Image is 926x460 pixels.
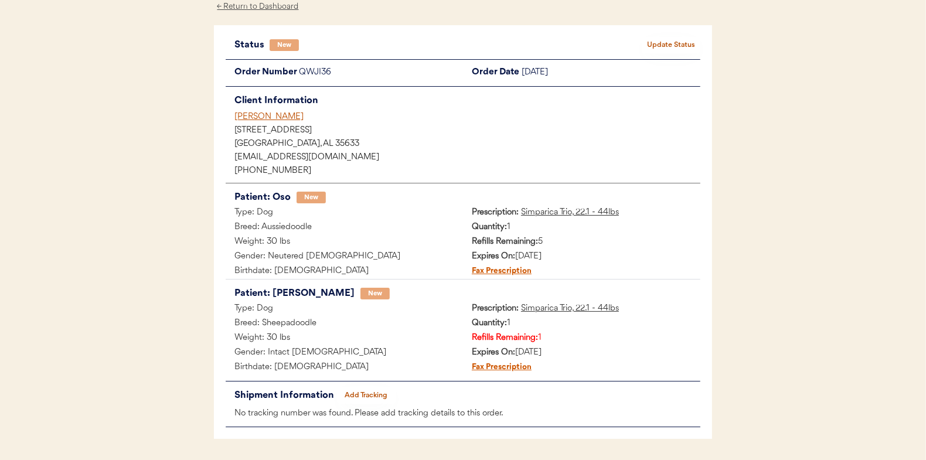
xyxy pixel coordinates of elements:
div: Status [234,37,270,53]
div: 1 [463,331,700,346]
div: Weight: 30 lbs [226,235,463,250]
div: Type: Dog [226,206,463,220]
div: Client Information [234,93,700,109]
strong: Quantity: [472,223,507,231]
div: 1 [463,220,700,235]
u: Simparica Trio, 22.1 - 44lbs [521,208,619,217]
div: Fax Prescription [463,264,532,279]
div: Birthdate: [DEMOGRAPHIC_DATA] [226,264,463,279]
div: [PHONE_NUMBER] [234,167,700,175]
div: [PERSON_NAME] [234,111,700,123]
div: Shipment Information [234,387,337,404]
div: 5 [463,235,700,250]
div: Fax Prescription [463,360,532,375]
div: Weight: 30 lbs [226,331,463,346]
strong: Prescription: [472,208,519,217]
div: Patient: [PERSON_NAME] [234,285,355,302]
div: No tracking number was found. Please add tracking details to this order. [226,407,700,421]
div: Type: Dog [226,302,463,316]
strong: Quantity: [472,319,507,328]
div: [DATE] [522,66,700,80]
u: Simparica Trio, 22.1 - 44lbs [521,304,619,313]
div: [DATE] [463,346,700,360]
strong: Refills Remaining: [472,333,538,342]
div: Gender: Intact [DEMOGRAPHIC_DATA] [226,346,463,360]
div: Birthdate: [DEMOGRAPHIC_DATA] [226,360,463,375]
div: Order Number [226,66,299,80]
div: [DATE] [463,250,700,264]
strong: Refills Remaining: [472,237,538,246]
strong: Expires On: [472,348,515,357]
div: 1 [463,316,700,331]
div: [EMAIL_ADDRESS][DOMAIN_NAME] [234,154,700,162]
div: Patient: Oso [234,189,291,206]
strong: Prescription: [472,304,519,313]
button: Update Status [642,37,700,53]
div: [GEOGRAPHIC_DATA], AL 35633 [234,140,700,148]
div: Breed: Sheepadoodle [226,316,463,331]
strong: Expires On: [472,252,515,261]
div: Order Date [463,66,522,80]
div: QWJI36 [299,66,463,80]
div: [STREET_ADDRESS] [234,127,700,135]
div: Gender: Neutered [DEMOGRAPHIC_DATA] [226,250,463,264]
button: Add Tracking [337,387,396,404]
div: Breed: Aussiedoodle [226,220,463,235]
